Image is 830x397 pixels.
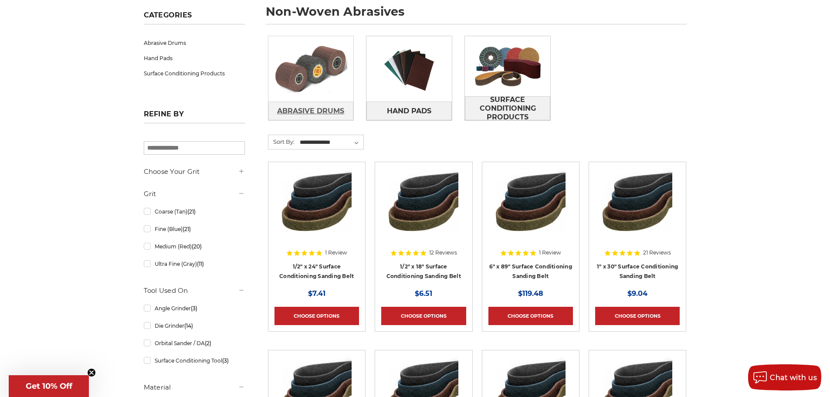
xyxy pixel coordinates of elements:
[603,168,672,238] img: 1"x30" Surface Conditioning Sanding Belts
[144,285,245,296] h5: Tool Used On
[9,375,89,397] div: Get 10% OffClose teaser
[192,243,202,250] span: (20)
[274,168,359,253] a: Surface Conditioning Sanding Belts
[144,11,245,24] h5: Categories
[144,318,245,333] a: Die Grinder
[595,168,680,253] a: 1"x30" Surface Conditioning Sanding Belts
[748,364,821,390] button: Chat with us
[222,357,229,364] span: (3)
[26,381,72,391] span: Get 10% Off
[465,36,550,96] img: Surface Conditioning Products
[465,96,550,120] a: Surface Conditioning Products
[643,250,671,255] span: 21 Reviews
[539,250,561,255] span: 1 Review
[87,368,96,377] button: Close teaser
[144,51,245,66] a: Hand Pads
[279,263,354,280] a: 1/2" x 24" Surface Conditioning Sanding Belt
[266,6,687,24] h1: non-woven abrasives
[298,136,363,149] select: Sort By:
[282,168,352,238] img: Surface Conditioning Sanding Belts
[387,104,431,119] span: Hand Pads
[144,256,245,271] a: Ultra Fine (Gray)
[496,168,566,238] img: 6"x89" Surface Conditioning Sanding Belts
[144,336,245,351] a: Orbital Sander / DA
[381,168,466,253] a: Surface Conditioning Sanding Belts
[144,221,245,237] a: Fine (Blue)
[268,135,295,148] label: Sort By:
[366,102,452,120] a: Hand Pads
[770,373,817,382] span: Chat with us
[627,289,647,298] span: $9.04
[465,92,550,125] span: Surface Conditioning Products
[488,307,573,325] a: Choose Options
[144,110,245,123] h5: Refine by
[183,226,191,232] span: (21)
[144,66,245,81] a: Surface Conditioning Products
[415,289,432,298] span: $6.51
[389,168,458,238] img: Surface Conditioning Sanding Belts
[191,305,197,312] span: (3)
[268,102,354,120] a: Abrasive Drums
[429,250,457,255] span: 12 Reviews
[597,263,678,280] a: 1" x 30" Surface Conditioning Sanding Belt
[518,289,543,298] span: $119.48
[144,301,245,316] a: Angle Grinder
[144,35,245,51] a: Abrasive Drums
[187,208,196,215] span: (21)
[488,168,573,253] a: 6"x89" Surface Conditioning Sanding Belts
[277,104,344,119] span: Abrasive Drums
[308,289,325,298] span: $7.41
[144,166,245,177] h5: Choose Your Grit
[366,39,452,99] img: Hand Pads
[144,382,245,393] h5: Material
[144,204,245,219] a: Coarse (Tan)
[144,239,245,254] a: Medium (Red)
[274,307,359,325] a: Choose Options
[386,263,461,280] a: 1/2" x 18" Surface Conditioning Sanding Belt
[144,353,245,368] a: Surface Conditioning Tool
[268,39,354,99] img: Abrasive Drums
[381,307,466,325] a: Choose Options
[325,250,347,255] span: 1 Review
[184,322,193,329] span: (14)
[595,307,680,325] a: Choose Options
[205,340,211,346] span: (2)
[144,189,245,199] h5: Grit
[489,263,572,280] a: 6" x 89" Surface Conditioning Sanding Belt
[197,261,204,267] span: (11)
